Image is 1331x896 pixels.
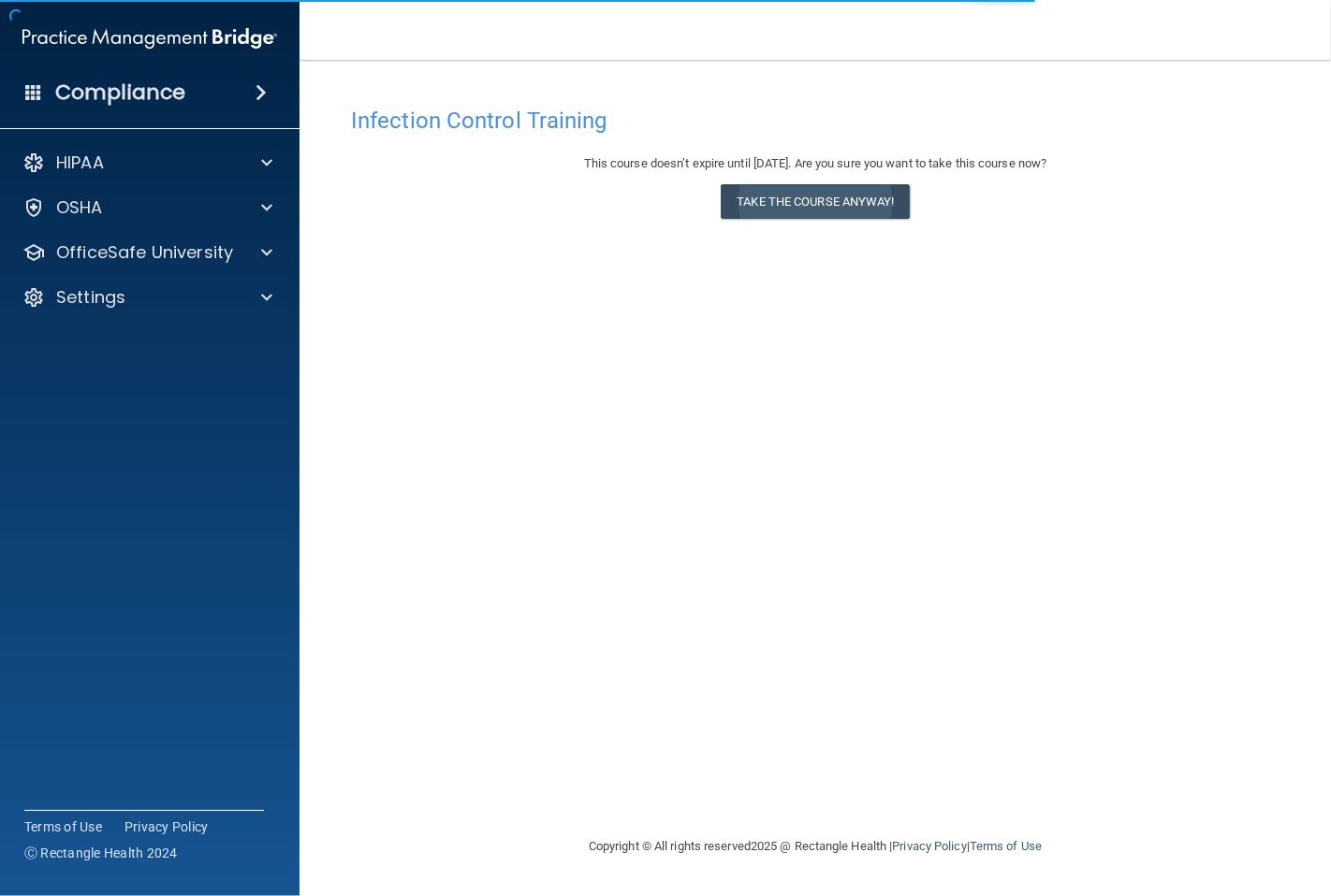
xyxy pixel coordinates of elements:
[24,844,178,862] span: Ⓒ Rectangle Health 2024
[124,817,209,836] a: Privacy Policy
[721,184,909,219] button: Take the course anyway!
[22,20,277,57] img: PMB logo
[56,241,233,264] p: OfficeSafe University
[24,817,102,836] a: Terms of Use
[351,152,1280,175] div: This course doesn’t expire until [DATE]. Are you sure you want to take this course now?
[892,839,966,853] a: Privacy Policy
[55,79,185,106] h4: Compliance
[474,817,1157,876] div: Copyright © All rights reserved 2025 @ Rectangle Health | |
[351,108,1280,133] h4: Infection Control Training
[56,286,125,309] p: Settings
[22,286,272,309] a: Settings
[22,241,272,264] a: OfficeSafe University
[56,152,104,174] p: HIPAA
[22,152,272,174] a: HIPAA
[22,196,272,219] a: OSHA
[970,839,1042,853] a: Terms of Use
[56,196,103,219] p: OSHA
